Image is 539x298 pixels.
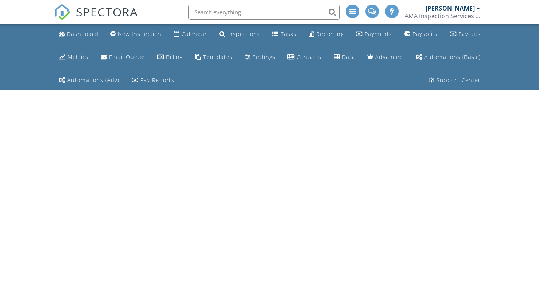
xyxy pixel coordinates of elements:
[316,30,344,37] div: Reporting
[253,53,275,61] div: Settings
[188,5,340,20] input: Search everything...
[284,50,325,64] a: Contacts
[203,53,233,61] div: Templates
[98,50,148,64] a: Email Queue
[54,10,138,26] a: SPECTORA
[171,27,210,41] a: Calendar
[401,27,441,41] a: Paysplits
[118,30,162,37] div: New Inspection
[426,73,484,87] a: Support Center
[331,50,358,64] a: Data
[365,30,392,37] div: Payments
[458,30,481,37] div: Payouts
[56,50,92,64] a: Metrics
[364,50,406,64] a: Advanced
[436,76,481,84] div: Support Center
[342,53,355,61] div: Data
[424,53,481,61] div: Automations (Basic)
[56,73,123,87] a: Automations (Advanced)
[109,53,145,61] div: Email Queue
[56,27,101,41] a: Dashboard
[166,53,183,61] div: Billing
[306,27,347,41] a: Reporting
[227,30,260,37] div: Inspections
[129,73,177,87] a: Pay Reports
[242,50,278,64] a: Settings
[67,30,98,37] div: Dashboard
[413,50,484,64] a: Automations (Basic)
[54,4,71,20] img: The Best Home Inspection Software - Spectora
[297,53,322,61] div: Contacts
[375,53,403,61] div: Advanced
[413,30,438,37] div: Paysplits
[426,5,475,12] div: [PERSON_NAME]
[107,27,165,41] a: New Inspection
[216,27,263,41] a: Inspections
[281,30,297,37] div: Tasks
[140,76,174,84] div: Pay Reports
[154,50,186,64] a: Billing
[67,76,120,84] div: Automations (Adv)
[447,27,484,41] a: Payouts
[353,27,395,41] a: Payments
[76,4,138,20] span: SPECTORA
[192,50,236,64] a: Templates
[269,27,300,41] a: Tasks
[68,53,89,61] div: Metrics
[182,30,207,37] div: Calendar
[405,12,480,20] div: AMA Inspection Services LLC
